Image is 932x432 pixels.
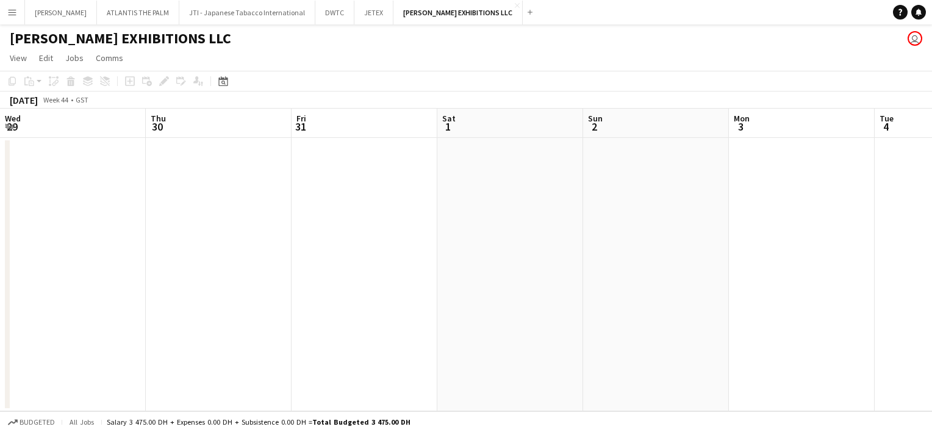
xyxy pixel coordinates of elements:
button: JETEX [354,1,393,24]
span: 1 [440,120,456,134]
span: Sun [588,113,603,124]
button: DWTC [315,1,354,24]
span: Thu [151,113,166,124]
a: Jobs [60,50,88,66]
app-user-avatar: Kerem Sungur [908,31,922,46]
button: [PERSON_NAME] EXHIBITIONS LLC [393,1,523,24]
div: GST [76,95,88,104]
span: Total Budgeted 3 475.00 DH [312,417,410,427]
button: [PERSON_NAME] [25,1,97,24]
span: 31 [295,120,306,134]
button: ATLANTIS THE PALM [97,1,179,24]
div: Salary 3 475.00 DH + Expenses 0.00 DH + Subsistence 0.00 DH = [107,417,410,427]
a: View [5,50,32,66]
button: JTI - Japanese Tabacco International [179,1,315,24]
span: 29 [3,120,21,134]
span: All jobs [67,417,96,427]
h1: [PERSON_NAME] EXHIBITIONS LLC [10,29,231,48]
span: View [10,52,27,63]
span: Comms [96,52,123,63]
span: Budgeted [20,418,55,427]
span: Fri [296,113,306,124]
span: Edit [39,52,53,63]
span: Sat [442,113,456,124]
span: 30 [149,120,166,134]
div: [DATE] [10,94,38,106]
button: Budgeted [6,416,57,429]
a: Edit [34,50,58,66]
span: Tue [880,113,894,124]
span: Wed [5,113,21,124]
span: Week 44 [40,95,71,104]
a: Comms [91,50,128,66]
span: 2 [586,120,603,134]
span: 4 [878,120,894,134]
span: Mon [734,113,750,124]
span: Jobs [65,52,84,63]
span: 3 [732,120,750,134]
